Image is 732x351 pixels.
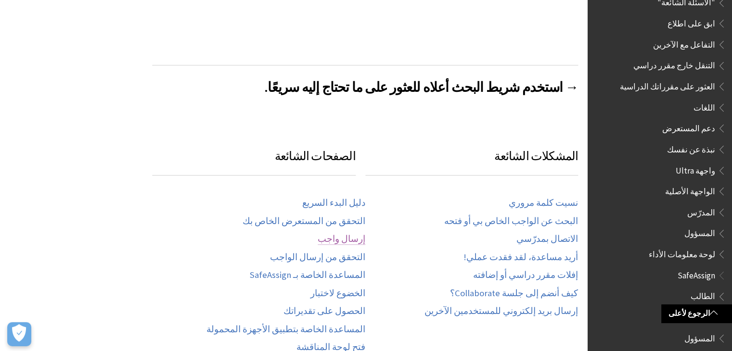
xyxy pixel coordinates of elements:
[424,306,578,317] a: إرسال بريد إلكتروني للمستخدمين الآخرين
[206,324,365,335] a: المساعدة الخاصة بتطبيق الأجهزة المحمولة
[509,198,578,209] a: نسيت كلمة مروري
[665,183,715,196] span: الواجهة الأصلية
[662,120,715,133] span: دعم المستعرض
[318,234,365,245] a: إرسال واجب
[7,322,31,346] button: Open Preferences
[649,246,715,259] span: لوحة معلومات الأداء
[516,234,578,245] a: الاتصال بمدرّسي
[283,306,365,317] a: الحصول على تقديراتك
[684,226,715,238] span: المسؤول
[687,204,715,217] span: المدرّس
[310,288,365,299] a: الخضوع لاختبار
[302,198,365,209] a: دليل البدء السريع
[676,163,715,175] span: واجهة Ultra
[661,304,732,322] a: الرجوع لأعلى
[693,100,715,113] span: اللغات
[668,15,715,28] span: ابق على اطلاع
[243,216,365,227] a: التحقق من المستعرض الخاص بك
[633,58,715,71] span: التنقل خارج مقرر دراسي
[463,252,578,263] a: أريد مساعدة، لقد فقدت عملي!
[620,78,715,91] span: العثور على مقرراتك الدراسية
[691,288,715,301] span: الطالب
[152,65,578,97] h2: → استخدم شريط البحث أعلاه للعثور على ما تحتاج إليه سريعًا.
[678,267,715,280] span: SafeAssign
[684,330,715,343] span: المسؤول
[667,141,715,154] span: نبذة عن نفسك
[593,267,726,347] nav: Book outline for Blackboard SafeAssign
[365,147,578,175] h3: المشكلات الشائعة
[152,147,356,175] h3: الصفحات الشائعة
[450,288,578,299] a: كيف أنضم إلى جلسة Collaborate؟
[444,216,578,227] a: البحث عن الواجب الخاص بي أو فتحه
[250,270,365,281] a: المساعدة الخاصة بـ SafeAssign
[270,252,365,263] a: التحقق من إرسال الواجب
[473,270,578,281] a: إفلات مقرر دراسي أو إضافته
[653,37,715,50] span: التفاعل مع الآخرين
